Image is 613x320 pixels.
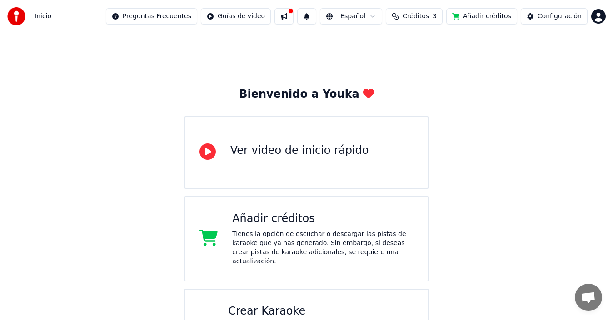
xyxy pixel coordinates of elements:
[106,8,197,25] button: Preguntas Frecuentes
[433,12,437,21] span: 3
[239,87,374,102] div: Bienvenido a Youka
[201,8,271,25] button: Guías de video
[35,12,51,21] span: Inicio
[521,8,588,25] button: Configuración
[403,12,429,21] span: Créditos
[232,230,414,266] div: Tienes la opción de escuchar o descargar las pistas de karaoke que ya has generado. Sin embargo, ...
[35,12,51,21] nav: breadcrumb
[575,284,602,311] div: Chat abierto
[228,304,414,319] div: Crear Karaoke
[230,143,369,158] div: Ver video de inicio rápido
[538,12,582,21] div: Configuración
[446,8,517,25] button: Añadir créditos
[232,212,414,226] div: Añadir créditos
[386,8,443,25] button: Créditos3
[7,7,25,25] img: youka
